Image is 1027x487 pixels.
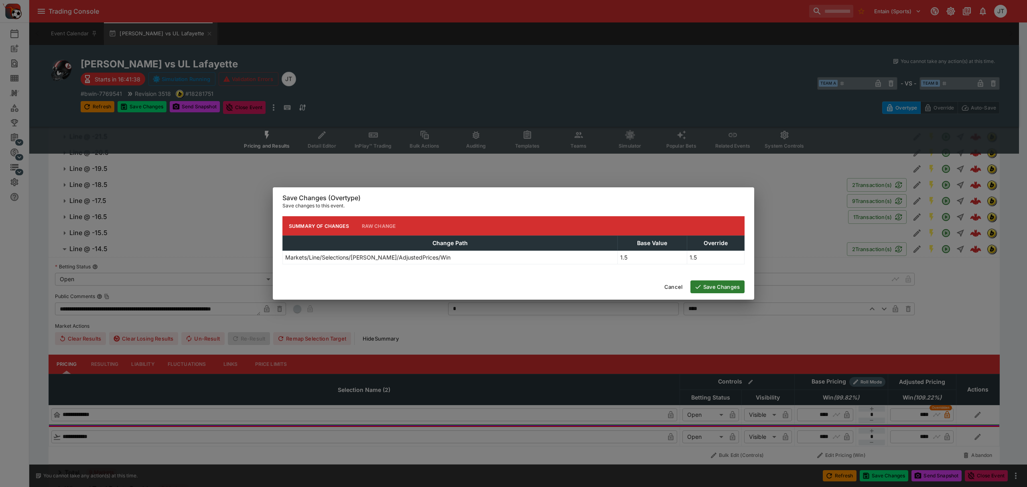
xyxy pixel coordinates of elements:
[355,216,402,235] button: Raw Change
[285,253,451,262] p: Markets/Line/Selections/[PERSON_NAME]/AdjustedPrices/Win
[617,236,687,251] th: Base Value
[282,194,745,202] h6: Save Changes (Overtype)
[660,280,687,293] button: Cancel
[282,216,355,235] button: Summary of Changes
[690,280,745,293] button: Save Changes
[687,251,744,264] td: 1.5
[282,202,745,210] p: Save changes to this event.
[687,236,744,251] th: Override
[283,236,618,251] th: Change Path
[617,251,687,264] td: 1.5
